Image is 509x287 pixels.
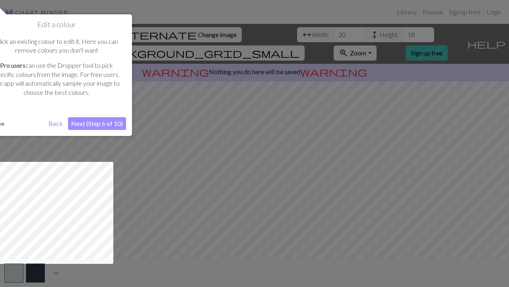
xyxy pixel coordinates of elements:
button: Back [45,117,66,130]
button: Next (Step 6 of 10) [68,117,126,130]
